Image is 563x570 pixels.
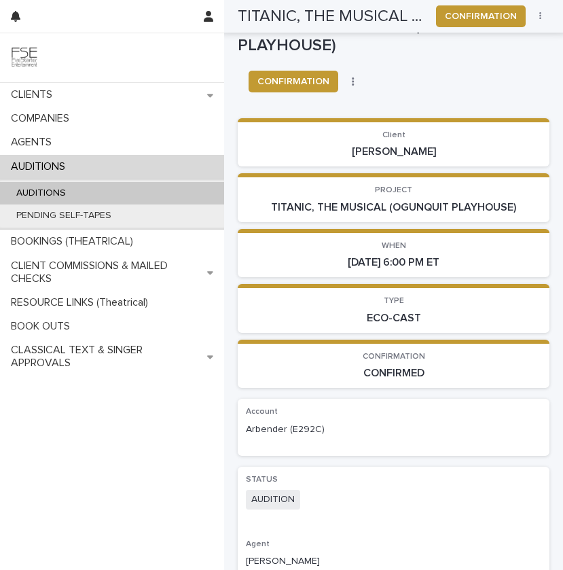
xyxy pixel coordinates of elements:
p: AUDITIONS [5,188,77,199]
p: CLIENT COMMISSIONS & MAILED CHECKS [5,260,207,285]
span: TYPE [384,297,404,305]
button: CONFIRMATION [249,71,338,92]
span: Account [246,408,278,416]
p: CONFIRMED [246,367,541,380]
p: CLASSICAL TEXT & SINGER APPROVALS [5,344,207,370]
p: PENDING SELF-TAPES [5,210,122,221]
span: WHEN [382,242,406,250]
p: AUDITIONS [5,160,76,173]
p: [PERSON_NAME] [246,554,541,569]
p: RESOURCE LINKS (Theatrical) [5,296,159,309]
button: CONFIRMATION [436,5,526,27]
p: BOOKINGS (THEATRICAL) [5,235,144,248]
span: AUDITION [246,490,300,510]
img: 9JgRvJ3ETPGCJDhvPVA5 [11,44,38,71]
p: AGENTS [5,136,62,149]
p: TITANIC, THE MUSICAL (OGUNQUIT PLAYHOUSE) [246,201,541,214]
span: CONFIRMATION [363,353,425,361]
p: ECO-CAST [246,312,541,325]
span: CONFIRMATION [257,75,329,88]
span: Agent [246,540,270,548]
span: Client [382,131,405,139]
p: COMPANIES [5,112,80,125]
p: [PERSON_NAME] [246,145,541,158]
h2: TITANIC, THE MUSICAL (OGUNQUIT PLAYHOUSE) [238,7,425,26]
span: PROJECT [375,186,412,194]
span: CONFIRMATION [445,10,517,23]
p: CLIENTS [5,88,63,101]
p: BOOK OUTS [5,320,81,333]
span: STATUS [246,476,278,484]
p: Arbender (E292C) [246,423,541,437]
p: TITANIC, THE MUSICAL (OGUNQUIT PLAYHOUSE) [238,16,549,56]
p: [DATE] 6:00 PM ET [246,256,541,269]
